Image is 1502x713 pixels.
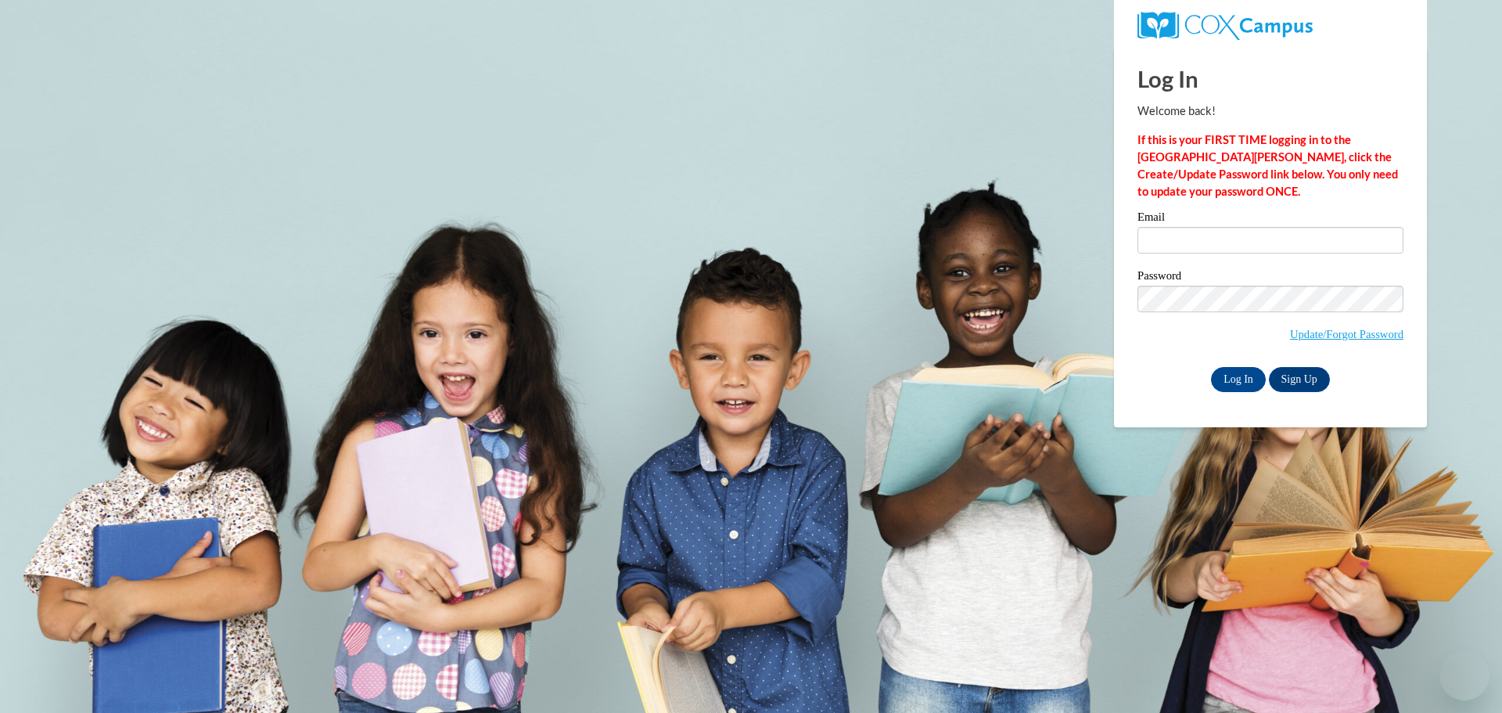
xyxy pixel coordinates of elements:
strong: If this is your FIRST TIME logging in to the [GEOGRAPHIC_DATA][PERSON_NAME], click the Create/Upd... [1137,133,1398,198]
a: Sign Up [1269,367,1330,392]
a: Update/Forgot Password [1290,328,1403,340]
label: Email [1137,211,1403,227]
label: Password [1137,270,1403,286]
p: Welcome back! [1137,103,1403,120]
h1: Log In [1137,63,1403,95]
img: COX Campus [1137,12,1313,40]
input: Log In [1211,367,1266,392]
iframe: Button to launch messaging window [1439,650,1489,700]
a: COX Campus [1137,12,1403,40]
